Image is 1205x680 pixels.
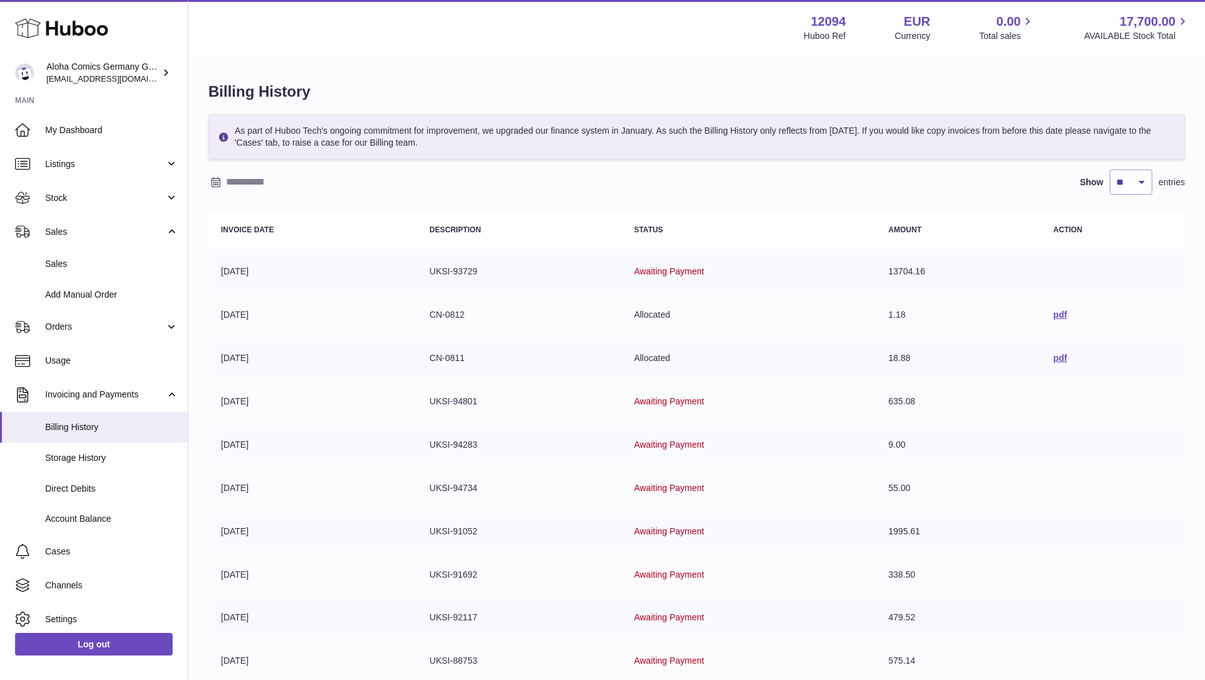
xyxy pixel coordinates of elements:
[221,225,274,234] strong: Invoice Date
[876,253,1041,290] td: 13704.16
[15,633,173,656] a: Log out
[1080,176,1103,188] label: Show
[208,253,417,290] td: [DATE]
[208,426,417,463] td: [DATE]
[417,642,621,679] td: UKSI-88753
[417,426,621,463] td: UKSI-94283
[45,158,165,170] span: Listings
[208,470,417,507] td: [DATE]
[997,13,1021,30] span: 0.00
[208,642,417,679] td: [DATE]
[634,612,704,622] span: Awaiting Payment
[1120,13,1176,30] span: 17,700.00
[208,513,417,550] td: [DATE]
[889,225,922,234] strong: Amount
[979,30,1035,42] span: Total sales
[811,13,846,30] strong: 12094
[208,114,1185,159] div: As part of Huboo Tech's ongoing commitment for improvement, we upgraded our finance system in Jan...
[45,483,178,495] span: Direct Debits
[1084,13,1190,42] a: 17,700.00 AVAILABLE Stock Total
[634,353,670,363] span: Allocated
[876,470,1041,507] td: 55.00
[876,296,1041,333] td: 1.18
[417,383,621,420] td: UKSI-94801
[804,30,846,42] div: Huboo Ref
[45,580,178,591] span: Channels
[634,440,704,450] span: Awaiting Payment
[1159,176,1185,188] span: entries
[46,73,185,84] span: [EMAIL_ADDRESS][DOMAIN_NAME]
[1053,353,1067,363] a: pdf
[634,310,670,320] span: Allocated
[45,124,178,136] span: My Dashboard
[208,556,417,593] td: [DATE]
[45,389,165,401] span: Invoicing and Payments
[904,13,930,30] strong: EUR
[417,599,621,636] td: UKSI-92117
[876,599,1041,636] td: 479.52
[634,225,663,234] strong: Status
[876,642,1041,679] td: 575.14
[45,452,178,464] span: Storage History
[417,470,621,507] td: UKSI-94734
[876,513,1041,550] td: 1995.61
[417,296,621,333] td: CN-0812
[45,613,178,625] span: Settings
[634,526,704,536] span: Awaiting Payment
[634,396,704,406] span: Awaiting Payment
[45,355,178,367] span: Usage
[45,321,165,333] span: Orders
[634,569,704,580] span: Awaiting Payment
[45,192,165,204] span: Stock
[45,546,178,558] span: Cases
[876,340,1041,377] td: 18.88
[208,340,417,377] td: [DATE]
[876,426,1041,463] td: 9.00
[1053,225,1082,234] strong: Action
[46,61,159,85] div: Aloha Comics Germany GmbH
[208,296,417,333] td: [DATE]
[45,226,165,238] span: Sales
[45,258,178,270] span: Sales
[45,421,178,433] span: Billing History
[45,513,178,525] span: Account Balance
[45,289,178,301] span: Add Manual Order
[208,383,417,420] td: [DATE]
[634,483,704,493] span: Awaiting Payment
[876,556,1041,593] td: 338.50
[1053,310,1067,320] a: pdf
[417,556,621,593] td: UKSI-91692
[979,13,1035,42] a: 0.00 Total sales
[1084,30,1190,42] span: AVAILABLE Stock Total
[417,340,621,377] td: CN-0811
[417,253,621,290] td: UKSI-93729
[876,383,1041,420] td: 635.08
[429,225,481,234] strong: Description
[634,656,704,666] span: Awaiting Payment
[208,82,1185,102] h1: Billing History
[895,30,931,42] div: Currency
[208,599,417,636] td: [DATE]
[15,63,34,82] img: comicsaloha@gmail.com
[417,513,621,550] td: UKSI-91052
[634,266,704,276] span: Awaiting Payment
